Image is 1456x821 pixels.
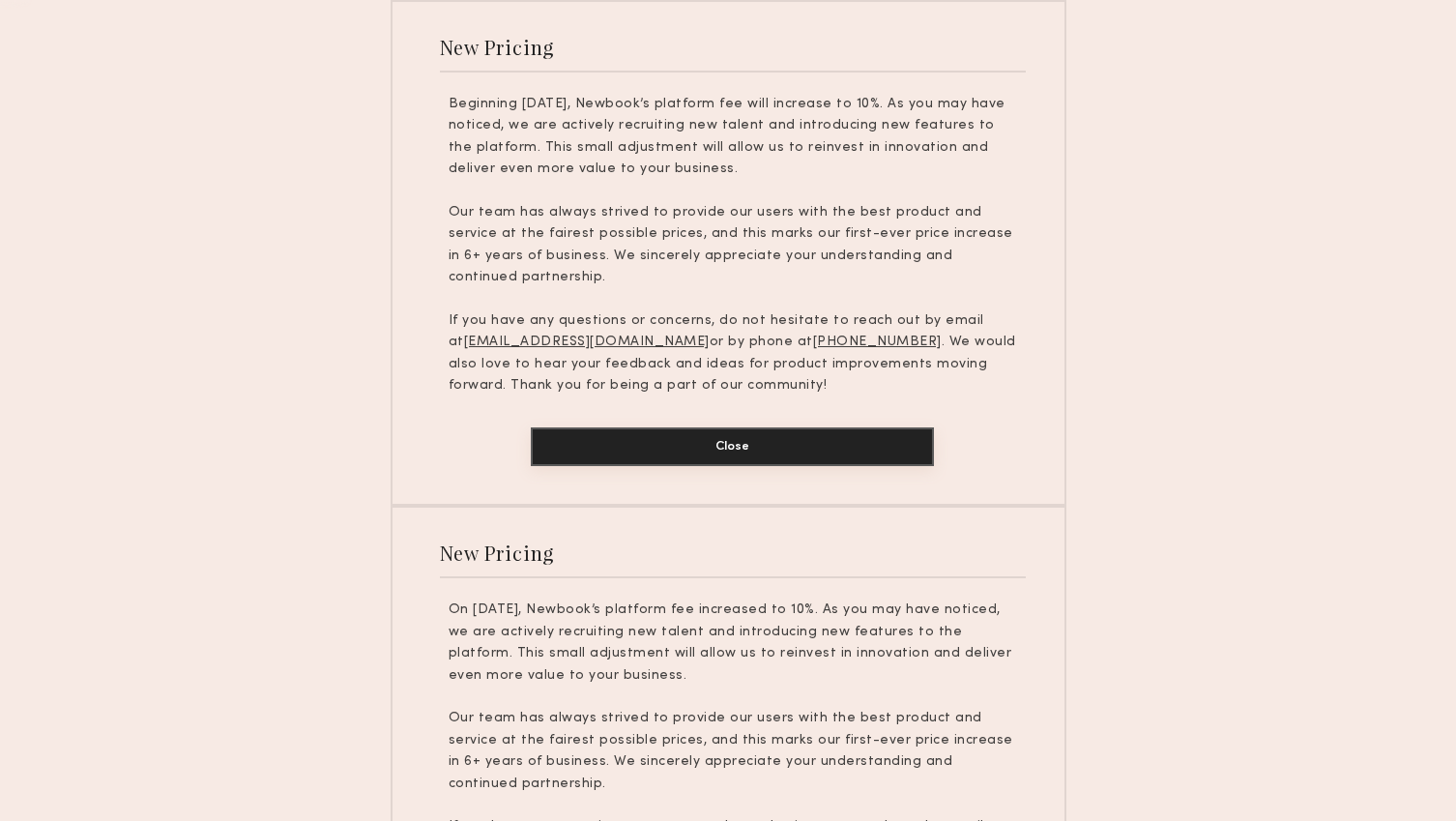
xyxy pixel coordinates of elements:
p: If you have any questions or concerns, do not hesitate to reach out by email at or by phone at . ... [449,310,1017,397]
u: [PHONE_NUMBER] [813,336,942,348]
u: [EMAIL_ADDRESS][DOMAIN_NAME] [464,336,710,348]
p: On [DATE], Newbook’s platform fee increased to 10%. As you may have noticed, we are actively recr... [449,600,1017,687]
button: Close [531,427,934,466]
p: Beginning [DATE], Newbook’s platform fee will increase to 10%. As you may have noticed, we are ac... [449,94,1017,181]
div: New Pricing [440,540,555,566]
p: Our team has always strived to provide our users with the best product and service at the fairest... [449,708,1017,795]
div: New Pricing [440,34,555,60]
p: Our team has always strived to provide our users with the best product and service at the fairest... [449,202,1017,289]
